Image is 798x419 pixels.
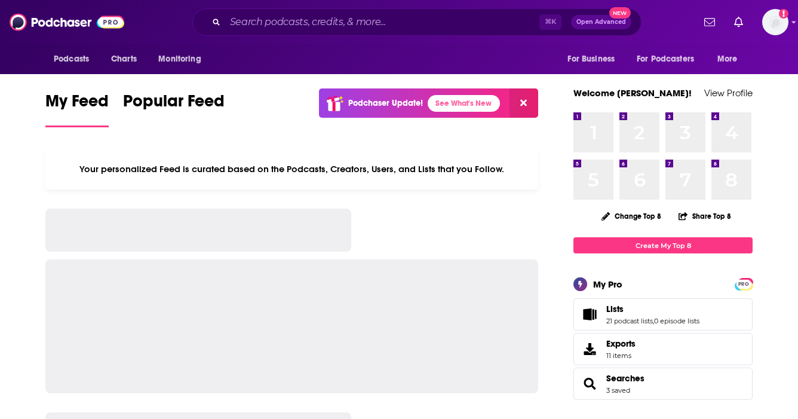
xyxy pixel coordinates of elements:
[571,15,631,29] button: Open AdvancedNew
[45,149,538,189] div: Your personalized Feed is curated based on the Podcasts, Creators, Users, and Lists that you Follow.
[606,351,636,360] span: 11 items
[573,237,753,253] a: Create My Top 8
[573,87,692,99] a: Welcome [PERSON_NAME]!
[150,48,216,71] button: open menu
[123,91,225,127] a: Popular Feed
[606,373,644,384] a: Searches
[573,368,753,400] span: Searches
[225,13,539,32] input: Search podcasts, credits, & more...
[609,7,631,19] span: New
[45,91,109,127] a: My Feed
[736,280,751,289] span: PRO
[578,375,601,392] a: Searches
[606,304,699,314] a: Lists
[103,48,144,71] a: Charts
[111,51,137,68] span: Charts
[192,8,642,36] div: Search podcasts, credits, & more...
[594,209,668,224] button: Change Top 8
[606,317,653,325] a: 21 podcast lists
[637,51,694,68] span: For Podcasters
[678,204,732,228] button: Share Top 8
[45,48,105,71] button: open menu
[593,279,622,290] div: My Pro
[123,91,225,118] span: Popular Feed
[736,279,751,288] a: PRO
[762,9,788,35] button: Show profile menu
[709,48,753,71] button: open menu
[762,9,788,35] span: Logged in as megcassidy
[606,304,624,314] span: Lists
[573,298,753,331] span: Lists
[762,9,788,35] img: User Profile
[653,317,654,325] span: ,
[606,386,630,394] a: 3 saved
[606,338,636,349] span: Exports
[729,12,748,32] a: Show notifications dropdown
[654,317,699,325] a: 0 episode lists
[45,91,109,118] span: My Feed
[779,9,788,19] svg: Add a profile image
[573,333,753,365] a: Exports
[428,95,500,112] a: See What's New
[54,51,89,68] span: Podcasts
[559,48,630,71] button: open menu
[576,19,626,25] span: Open Advanced
[578,306,601,323] a: Lists
[578,341,601,357] span: Exports
[704,87,753,99] a: View Profile
[158,51,201,68] span: Monitoring
[629,48,711,71] button: open menu
[539,14,561,30] span: ⌘ K
[567,51,615,68] span: For Business
[699,12,720,32] a: Show notifications dropdown
[717,51,738,68] span: More
[10,11,124,33] img: Podchaser - Follow, Share and Rate Podcasts
[348,98,423,108] p: Podchaser Update!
